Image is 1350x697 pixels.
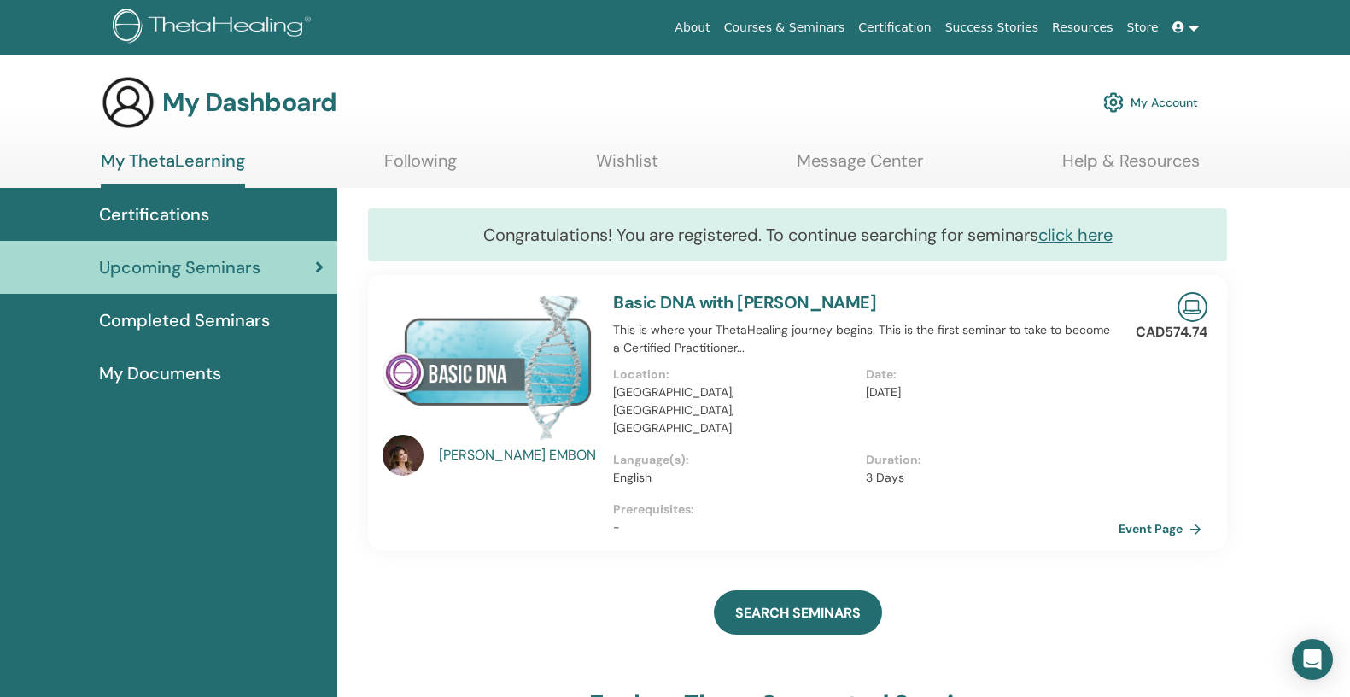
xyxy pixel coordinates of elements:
[101,75,155,130] img: generic-user-icon.jpg
[1178,292,1207,322] img: Live Online Seminar
[613,451,856,469] p: Language(s) :
[1120,12,1166,44] a: Store
[99,202,209,227] span: Certifications
[797,150,923,184] a: Message Center
[1103,84,1198,121] a: My Account
[613,384,856,437] p: [GEOGRAPHIC_DATA], [GEOGRAPHIC_DATA], [GEOGRAPHIC_DATA]
[113,9,317,47] img: logo.png
[866,366,1108,384] p: Date :
[99,360,221,386] span: My Documents
[439,445,597,466] a: [PERSON_NAME] EMBON
[1103,88,1124,117] img: cog.svg
[866,384,1108,401] p: [DATE]
[1119,516,1208,542] a: Event Page
[938,12,1045,44] a: Success Stories
[101,150,245,188] a: My ThetaLearning
[714,590,882,635] a: SEARCH SEMINARS
[613,501,1119,518] p: Prerequisites :
[668,12,716,44] a: About
[162,87,336,118] h3: My Dashboard
[1062,150,1200,184] a: Help & Resources
[717,12,852,44] a: Courses & Seminars
[613,518,1119,536] p: -
[383,435,424,476] img: default.jpg
[613,469,856,487] p: English
[368,208,1227,261] div: Congratulations! You are registered. To continue searching for seminars
[1292,639,1333,680] div: Open Intercom Messenger
[383,292,593,440] img: Basic DNA
[1136,322,1207,343] p: CAD574.74
[613,366,856,384] p: Location :
[613,291,876,313] a: Basic DNA with [PERSON_NAME]
[735,604,861,622] span: SEARCH SEMINARS
[851,12,938,44] a: Certification
[866,469,1108,487] p: 3 Days
[1038,224,1113,246] a: click here
[99,255,260,280] span: Upcoming Seminars
[99,307,270,333] span: Completed Seminars
[1045,12,1120,44] a: Resources
[613,321,1119,357] p: This is where your ThetaHealing journey begins. This is the first seminar to take to become a Cer...
[384,150,457,184] a: Following
[866,451,1108,469] p: Duration :
[596,150,658,184] a: Wishlist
